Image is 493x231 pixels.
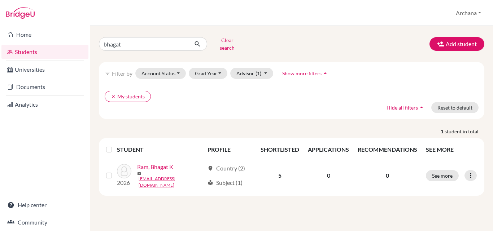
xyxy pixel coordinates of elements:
a: Documents [1,80,88,94]
th: SEE MORE [422,141,481,158]
a: Ram, Bhagat K [137,163,173,171]
p: 0 [358,171,417,180]
button: Archana [453,6,484,20]
button: Grad Year [189,68,228,79]
span: (1) [256,70,261,76]
div: Subject (1) [208,178,243,187]
a: [EMAIL_ADDRESS][DOMAIN_NAME] [139,176,204,188]
a: Home [1,27,88,42]
img: Bridge-U [6,7,35,19]
a: Analytics [1,97,88,112]
th: APPLICATIONS [304,141,353,158]
th: STUDENT [117,141,203,158]
span: location_on [208,165,213,171]
span: Filter by [112,70,132,77]
button: clearMy students [105,91,151,102]
img: Ram, Bhagat K [117,164,131,178]
button: Clear search [207,35,247,53]
i: filter_list [105,70,110,76]
p: 2026 [117,178,131,187]
th: SHORTLISTED [256,141,304,158]
span: Show more filters [282,70,322,76]
button: Account Status [135,68,186,79]
span: Hide all filters [387,105,418,111]
button: Advisor(1) [230,68,273,79]
span: local_library [208,180,213,186]
strong: 1 [441,128,445,135]
button: Hide all filtersarrow_drop_up [380,102,431,113]
div: Country (2) [208,164,245,173]
span: mail [137,172,141,176]
span: student in total [445,128,484,135]
i: arrow_drop_up [322,70,329,77]
a: Community [1,215,88,230]
button: See more [426,170,459,181]
a: Students [1,45,88,59]
button: Reset to default [431,102,479,113]
i: clear [111,94,116,99]
button: Show more filtersarrow_drop_up [276,68,335,79]
th: PROFILE [203,141,257,158]
a: Help center [1,198,88,212]
td: 5 [256,158,304,193]
a: Universities [1,62,88,77]
input: Find student by name... [99,37,188,51]
button: Add student [429,37,484,51]
th: RECOMMENDATIONS [353,141,422,158]
td: 0 [304,158,353,193]
i: arrow_drop_up [418,104,425,111]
